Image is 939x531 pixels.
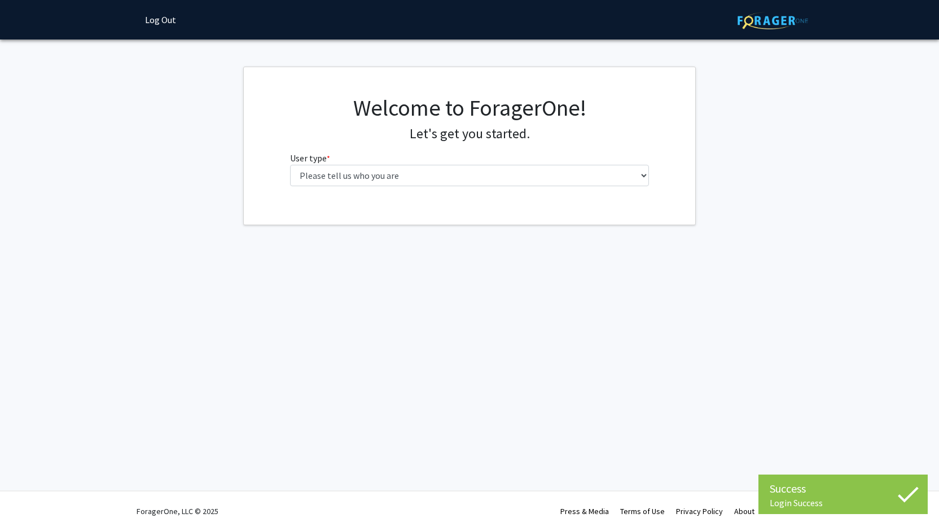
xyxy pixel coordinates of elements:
a: Privacy Policy [676,506,723,516]
a: Terms of Use [620,506,665,516]
div: Success [770,480,916,497]
h1: Welcome to ForagerOne! [290,94,650,121]
div: ForagerOne, LLC © 2025 [137,491,218,531]
img: ForagerOne Logo [738,12,808,29]
a: Press & Media [560,506,609,516]
h4: Let's get you started. [290,126,650,142]
label: User type [290,151,330,165]
a: About [734,506,754,516]
div: Login Success [770,497,916,508]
